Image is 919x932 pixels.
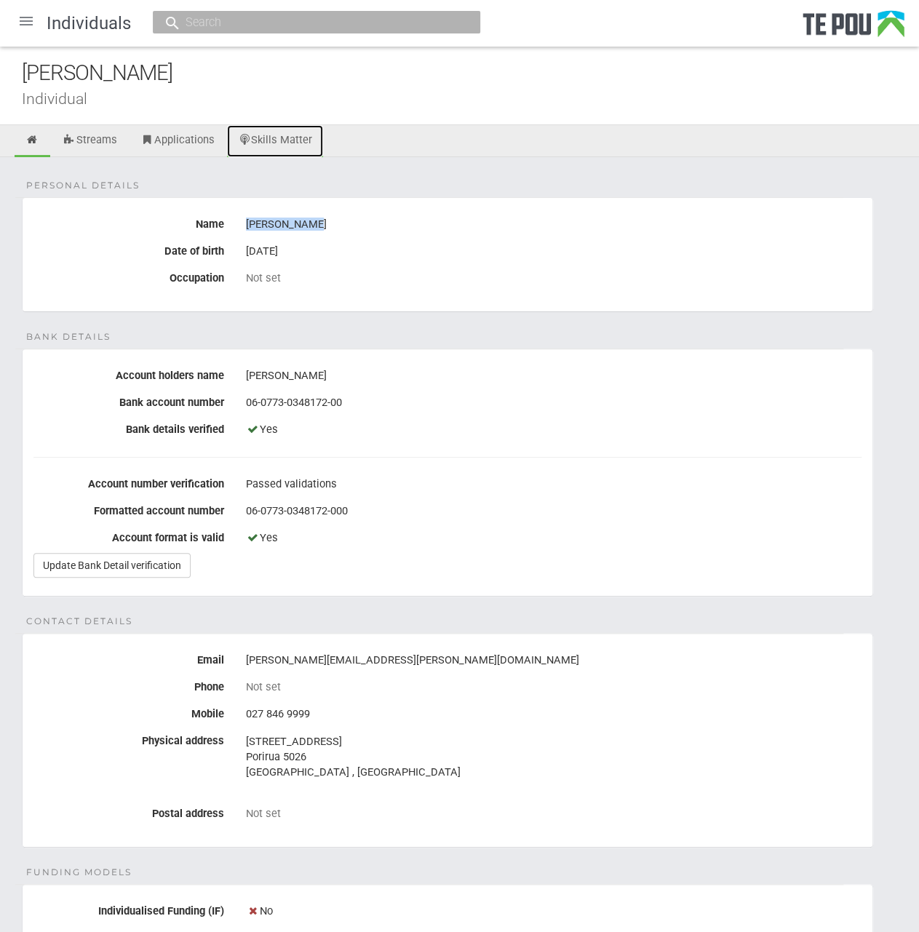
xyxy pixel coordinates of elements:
[246,807,862,820] div: Not set
[26,615,132,628] span: Contact details
[22,91,919,106] div: Individual
[23,899,235,917] label: Individualised Funding (IF)
[246,648,862,673] div: [PERSON_NAME][EMAIL_ADDRESS][PERSON_NAME][DOMAIN_NAME]
[227,125,324,157] a: Skills Matter
[246,899,862,924] div: No
[23,648,235,666] label: Email
[246,271,862,284] div: Not set
[246,499,862,524] div: 06-0773-0348172-000
[23,418,235,436] label: Bank details verified
[23,499,235,517] label: Formatted account number
[246,472,862,497] div: Passed validations
[26,179,140,192] span: Personal details
[246,391,862,415] div: 06-0773-0348172-00
[23,266,235,284] label: Occupation
[181,15,437,30] input: Search
[22,57,919,89] div: [PERSON_NAME]
[23,239,235,258] label: Date of birth
[23,802,235,820] label: Postal address
[246,702,862,727] div: 027 846 9999
[23,472,235,490] label: Account number verification
[26,330,111,343] span: Bank details
[130,125,226,157] a: Applications
[52,125,128,157] a: Streams
[23,364,235,382] label: Account holders name
[246,364,862,389] div: [PERSON_NAME]
[246,212,862,237] div: [PERSON_NAME]
[246,526,862,551] div: Yes
[246,680,862,693] div: Not set
[26,866,132,879] span: Funding Models
[23,526,235,544] label: Account format is valid
[246,418,862,442] div: Yes
[246,734,862,780] address: [STREET_ADDRESS] Porirua 5026 [GEOGRAPHIC_DATA] , [GEOGRAPHIC_DATA]
[33,553,191,578] a: Update Bank Detail verification
[23,702,235,720] label: Mobile
[23,212,235,231] label: Name
[246,239,862,264] div: [DATE]
[23,729,235,747] label: Physical address
[23,675,235,693] label: Phone
[23,391,235,409] label: Bank account number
